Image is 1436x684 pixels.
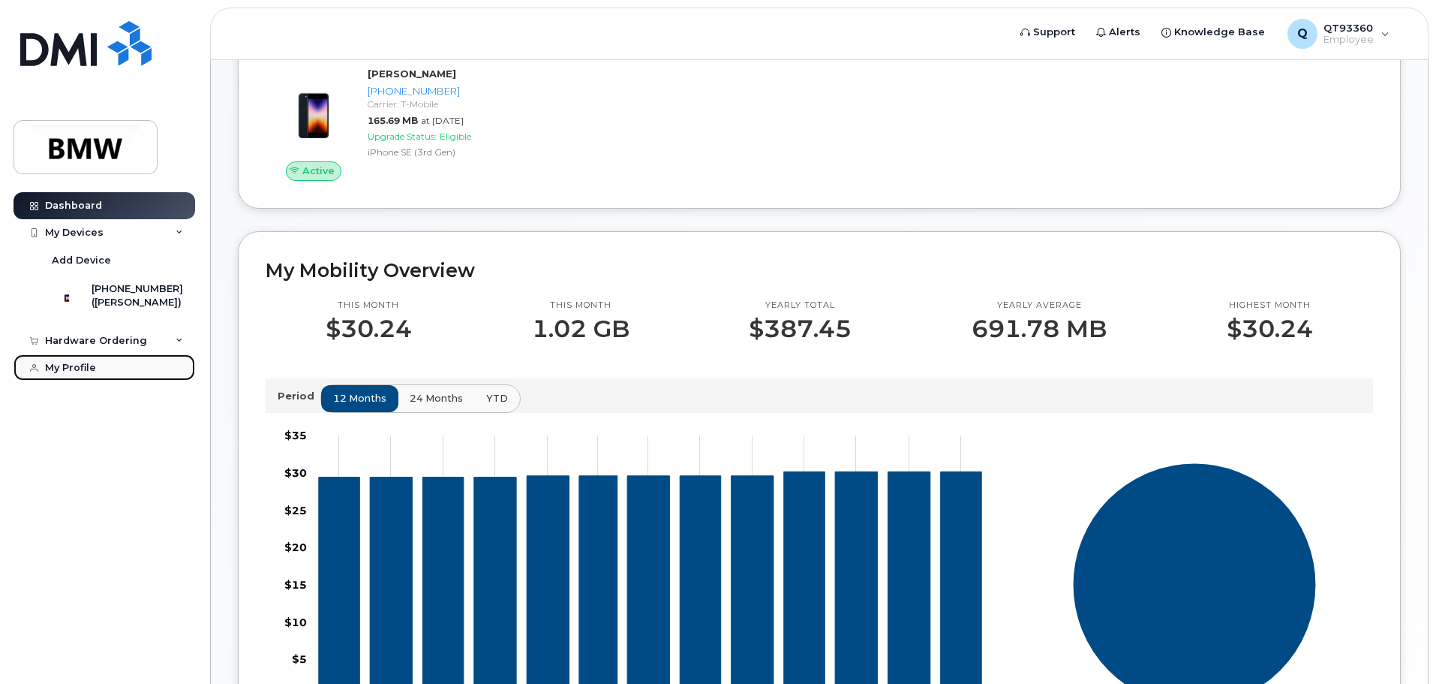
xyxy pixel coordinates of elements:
div: iPhone SE (3rd Gen) [368,146,523,158]
a: Knowledge Base [1151,17,1275,47]
span: Knowledge Base [1174,25,1265,40]
p: $387.45 [749,315,852,342]
img: image20231002-3703462-1angbar.jpeg [278,74,350,146]
span: Eligible [440,131,471,142]
p: 691.78 MB [972,315,1107,342]
a: Alerts [1086,17,1151,47]
div: Carrier: T-Mobile [368,98,523,110]
span: QT93360 [1323,22,1374,34]
span: 24 months [410,391,463,405]
iframe: Messenger Launcher [1371,619,1425,673]
tspan: $20 [284,541,307,554]
span: Active [302,164,335,178]
span: Q [1297,25,1308,43]
p: Yearly average [972,300,1107,312]
tspan: $5 [292,652,307,666]
tspan: $10 [284,615,307,628]
tspan: $35 [284,429,307,442]
p: Yearly total [749,300,852,312]
tspan: $25 [284,503,307,517]
p: This month [326,300,412,312]
h2: My Mobility Overview [266,259,1373,282]
span: Alerts [1109,25,1140,40]
span: Upgrade Status: [368,131,437,142]
div: [PHONE_NUMBER] [368,84,523,98]
span: YTD [486,391,508,405]
p: $30.24 [326,315,412,342]
p: 1.02 GB [532,315,629,342]
p: This month [532,300,629,312]
a: Active[PERSON_NAME][PHONE_NUMBER]Carrier: T-Mobile165.69 MBat [DATE]Upgrade Status:EligibleiPhone... [266,67,529,181]
tspan: $30 [284,466,307,479]
span: Employee [1323,34,1374,46]
p: Period [278,389,320,403]
p: Highest month [1227,300,1313,312]
span: at [DATE] [421,115,464,126]
div: QT93360 [1277,19,1400,49]
p: $30.24 [1227,315,1313,342]
a: Support [1010,17,1086,47]
span: 165.69 MB [368,115,418,126]
tspan: $15 [284,578,307,592]
strong: [PERSON_NAME] [368,68,456,80]
span: Support [1033,25,1075,40]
